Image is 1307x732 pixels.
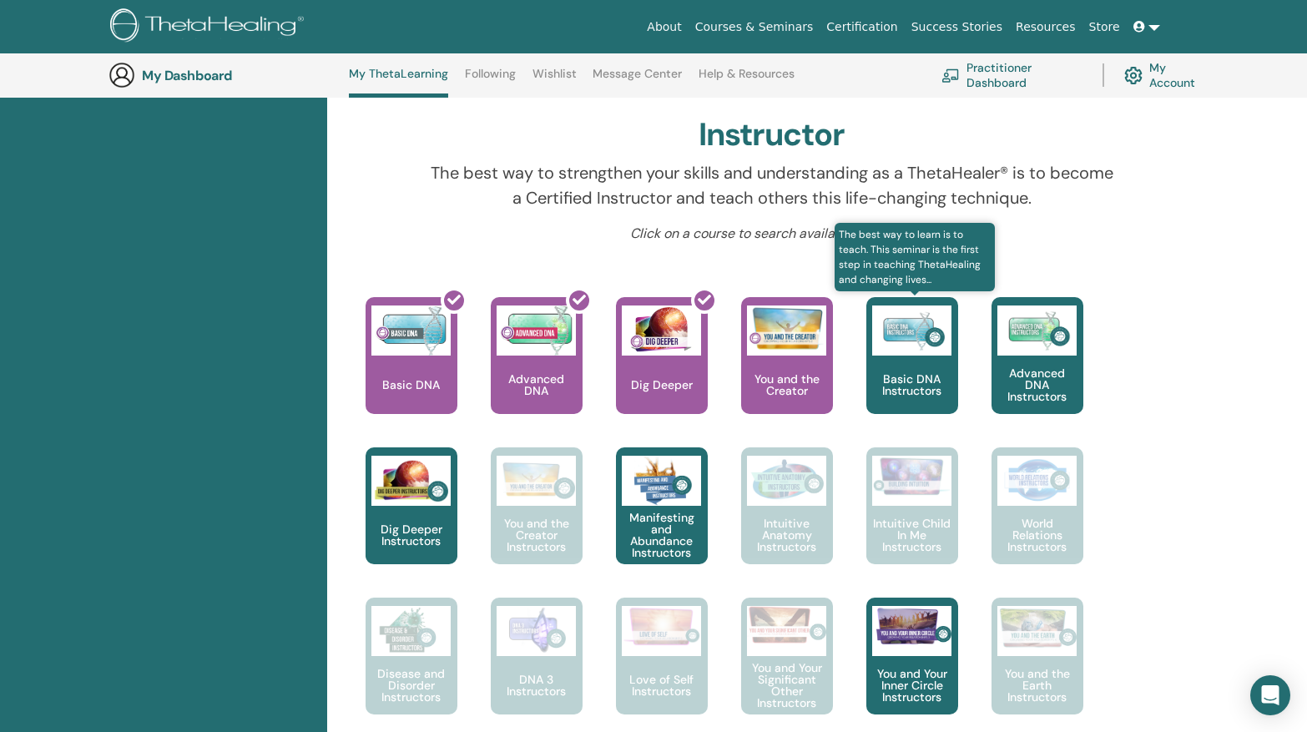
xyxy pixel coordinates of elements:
[491,447,583,598] a: You and the Creator Instructors You and the Creator Instructors
[491,297,583,447] a: Advanced DNA Advanced DNA
[741,662,833,709] p: You and Your Significant Other Instructors
[371,606,451,656] img: Disease and Disorder Instructors
[349,67,448,98] a: My ThetaLearning
[465,67,516,93] a: Following
[366,297,457,447] a: Basic DNA Basic DNA
[27,27,40,40] img: logo_orange.svg
[371,305,451,356] img: Basic DNA
[616,512,708,558] p: Manifesting and Abundance Instructors
[747,305,826,351] img: You and the Creator
[992,517,1083,553] p: World Relations Instructors
[622,456,701,506] img: Manifesting and Abundance Instructors
[689,12,820,43] a: Courses & Seminars
[1124,57,1209,93] a: My Account
[624,379,699,391] p: Dig Deeper
[741,517,833,553] p: Intuitive Anatomy Instructors
[640,12,688,43] a: About
[47,27,82,40] div: v 4.0.25
[741,447,833,598] a: Intuitive Anatomy Instructors Intuitive Anatomy Instructors
[166,97,179,110] img: tab_keywords_by_traffic_grey.svg
[27,43,40,57] img: website_grey.svg
[366,447,457,598] a: Dig Deeper Instructors Dig Deeper Instructors
[108,62,135,88] img: generic-user-icon.jpg
[497,456,576,506] img: You and the Creator Instructors
[835,223,996,291] span: The best way to learn is to teach. This seminar is the first step in teaching ThetaHealing and ch...
[622,606,701,647] img: Love of Self Instructors
[941,68,960,82] img: chalkboard-teacher.svg
[905,12,1009,43] a: Success Stories
[1124,63,1143,88] img: cog.svg
[992,447,1083,598] a: World Relations Instructors World Relations Instructors
[872,305,951,356] img: Basic DNA Instructors
[428,224,1116,244] p: Click on a course to search available seminars
[866,668,958,703] p: You and Your Inner Circle Instructors
[622,305,701,356] img: Dig Deeper
[872,456,951,497] img: Intuitive Child In Me Instructors
[45,97,58,110] img: tab_domain_overview_orange.svg
[866,297,958,447] a: The best way to learn is to teach. This seminar is the first step in teaching ThetaHealing and ch...
[616,297,708,447] a: Dig Deeper Dig Deeper
[43,43,184,57] div: Domain: [DOMAIN_NAME]
[491,373,583,396] p: Advanced DNA
[747,456,826,506] img: Intuitive Anatomy Instructors
[428,160,1116,210] p: The best way to strengthen your skills and understanding as a ThetaHealer® is to become a Certifi...
[997,606,1077,649] img: You and the Earth Instructors
[1250,675,1290,715] div: Open Intercom Messenger
[1082,12,1127,43] a: Store
[366,668,457,703] p: Disease and Disorder Instructors
[741,373,833,396] p: You and the Creator
[820,12,904,43] a: Certification
[992,367,1083,402] p: Advanced DNA Instructors
[593,67,682,93] a: Message Center
[491,674,583,697] p: DNA 3 Instructors
[747,606,826,644] img: You and Your Significant Other Instructors
[184,98,281,109] div: Keywords by Traffic
[992,297,1083,447] a: Advanced DNA Instructors Advanced DNA Instructors
[366,523,457,547] p: Dig Deeper Instructors
[741,297,833,447] a: You and the Creator You and the Creator
[992,668,1083,703] p: You and the Earth Instructors
[997,305,1077,356] img: Advanced DNA Instructors
[866,517,958,553] p: Intuitive Child In Me Instructors
[616,447,708,598] a: Manifesting and Abundance Instructors Manifesting and Abundance Instructors
[866,447,958,598] a: Intuitive Child In Me Instructors Intuitive Child In Me Instructors
[997,456,1077,506] img: World Relations Instructors
[491,517,583,553] p: You and the Creator Instructors
[110,8,310,46] img: logo.png
[497,305,576,356] img: Advanced DNA
[872,606,951,646] img: You and Your Inner Circle Instructors
[941,57,1082,93] a: Practitioner Dashboard
[866,373,958,396] p: Basic DNA Instructors
[142,68,309,83] h3: My Dashboard
[616,674,708,697] p: Love of Self Instructors
[497,606,576,656] img: DNA 3 Instructors
[63,98,149,109] div: Domain Overview
[699,67,795,93] a: Help & Resources
[371,456,451,506] img: Dig Deeper Instructors
[699,116,845,154] h2: Instructor
[532,67,577,93] a: Wishlist
[1009,12,1082,43] a: Resources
